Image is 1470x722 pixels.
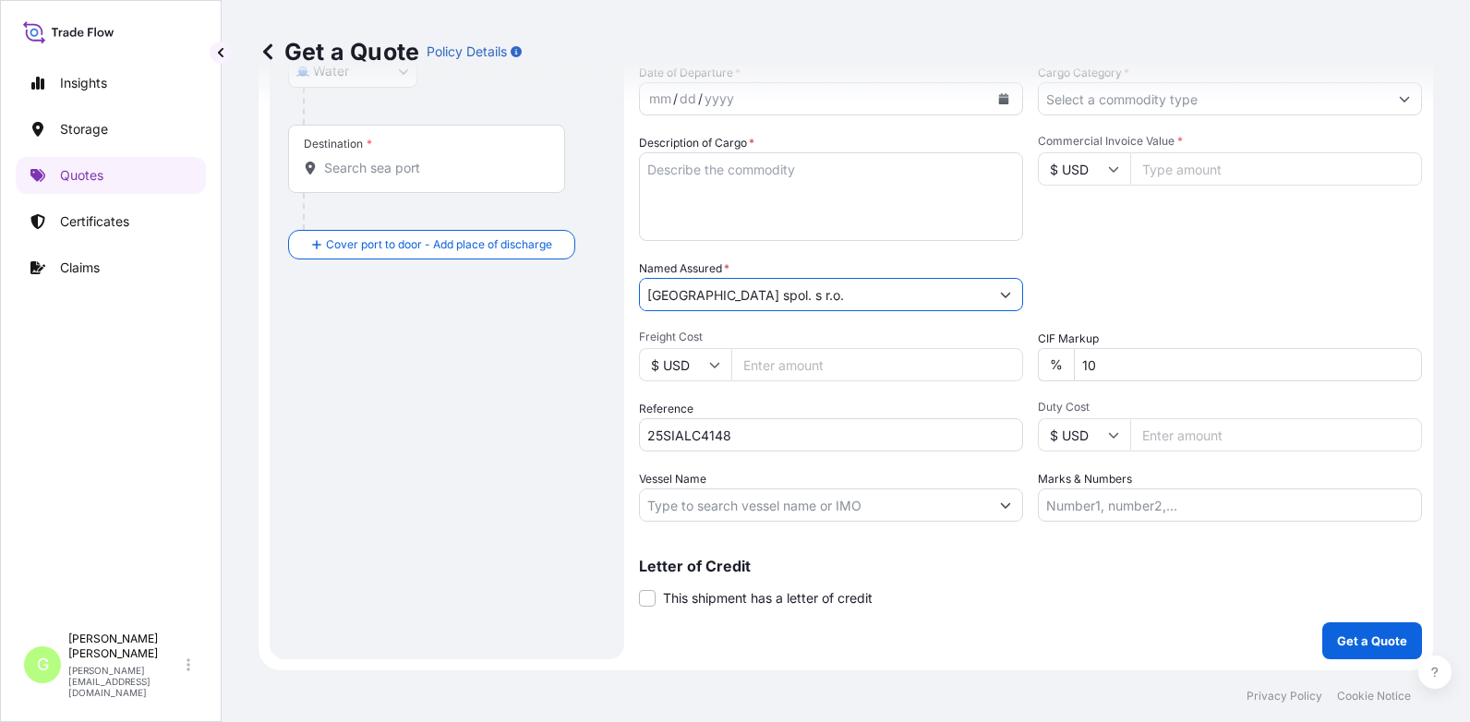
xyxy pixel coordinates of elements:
a: Privacy Policy [1247,689,1322,704]
span: Cover port to door - Add place of discharge [326,235,552,254]
button: Cover port to door - Add place of discharge [288,230,575,259]
a: Certificates [16,203,206,240]
a: Claims [16,249,206,286]
a: Cookie Notice [1337,689,1411,704]
input: Type amount [1130,152,1422,186]
label: Reference [639,400,693,418]
input: Your internal reference [639,418,1023,451]
span: Duty Cost [1038,400,1422,415]
p: Storage [60,120,108,138]
label: Named Assured [639,259,729,278]
label: Description of Cargo [639,134,754,152]
p: Get a Quote [1337,632,1407,650]
input: Destination [324,159,542,177]
a: Storage [16,111,206,148]
div: Destination [304,137,372,151]
a: Insights [16,65,206,102]
input: Full name [640,278,989,311]
span: Freight Cost [639,330,1023,344]
label: Vessel Name [639,470,706,488]
button: Show suggestions [989,488,1022,522]
div: % [1038,348,1074,381]
p: [PERSON_NAME] [PERSON_NAME] [68,632,183,661]
button: Get a Quote [1322,622,1422,659]
p: Policy Details [427,42,507,61]
span: G [37,656,49,674]
input: Type to search vessel name or IMO [640,488,989,522]
p: Get a Quote [259,37,419,66]
input: Enter amount [1130,418,1422,451]
input: Enter percentage [1074,348,1422,381]
a: Quotes [16,157,206,194]
p: Insights [60,74,107,92]
span: This shipment has a letter of credit [663,589,873,608]
p: Letter of Credit [639,559,1422,573]
button: Show suggestions [989,278,1022,311]
span: Commercial Invoice Value [1038,134,1422,149]
label: Marks & Numbers [1038,470,1132,488]
p: Claims [60,259,100,277]
input: Enter amount [731,348,1023,381]
p: Certificates [60,212,129,231]
label: CIF Markup [1038,330,1099,348]
input: Number1, number2,... [1038,488,1422,522]
p: Quotes [60,166,103,185]
p: [PERSON_NAME][EMAIL_ADDRESS][DOMAIN_NAME] [68,665,183,698]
